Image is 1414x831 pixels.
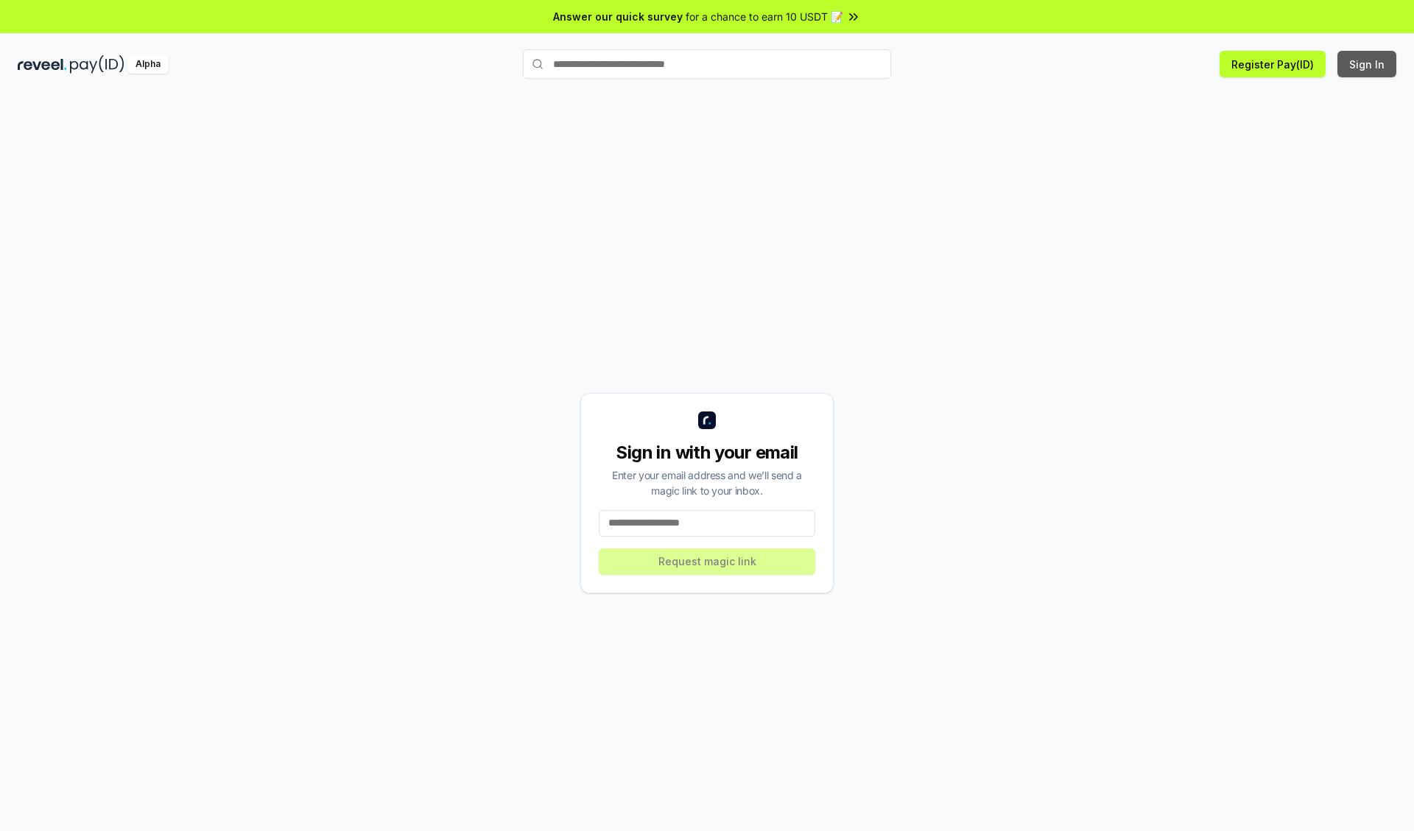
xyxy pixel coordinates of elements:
[599,441,815,464] div: Sign in with your email
[599,467,815,498] div: Enter your email address and we’ll send a magic link to your inbox.
[698,411,716,429] img: logo_small
[18,55,67,74] img: reveel_dark
[70,55,124,74] img: pay_id
[127,55,169,74] div: Alpha
[553,9,683,24] span: Answer our quick survey
[1220,51,1326,77] button: Register Pay(ID)
[1337,51,1396,77] button: Sign In
[686,9,843,24] span: for a chance to earn 10 USDT 📝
